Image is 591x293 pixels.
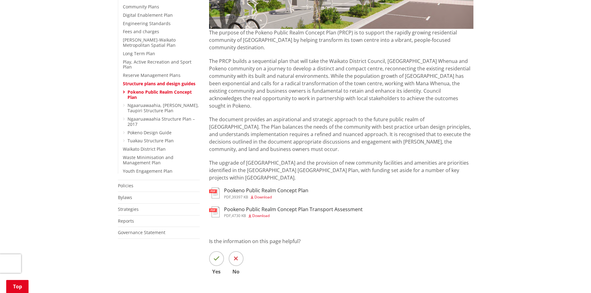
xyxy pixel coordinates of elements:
a: Pokeno Public Realm Concept Plan [128,89,192,100]
span: Yes [209,269,224,274]
p: Is the information on this page helpful? [209,238,473,245]
h3: Pookeno Public Realm Concept Plan [224,188,308,193]
a: Reports [118,218,134,224]
span: pdf [224,213,231,218]
a: Pokeno Design Guide [128,130,172,135]
a: Play, Active Recreation and Sport Plan [123,59,191,70]
span: No [229,269,244,274]
a: Youth Engagement Plan [123,168,172,174]
a: Governance Statement [118,229,165,235]
a: Waikato District Plan [123,146,166,152]
a: Ngaaruawaahia, [PERSON_NAME], Taupiri Structure Plan [128,102,199,113]
a: [PERSON_NAME]-Waikato Metropolitan Spatial Plan [123,37,176,48]
img: document-pdf.svg [209,188,220,198]
p: The document provides an aspirational and strategic approach to the future public realm of [GEOGR... [209,116,473,153]
iframe: Messenger Launcher [562,267,585,289]
a: Ngaaruawaahia Structure Plan – 2017 [128,116,195,127]
a: Strategies [118,206,139,212]
a: Structure plans and design guides [123,81,195,87]
a: Policies [118,183,133,189]
a: Community Plans [123,4,159,10]
h3: Pookeno Public Realm Concept Plan Transport Assessment [224,206,363,212]
a: Fees and charges [123,29,159,34]
span: pdf [224,194,231,200]
a: Reserve Management Plans [123,72,181,78]
div: , [224,195,308,199]
img: document-pdf.svg [209,206,220,217]
span: 39397 KB [232,194,248,200]
a: Long Term Plan [123,51,155,56]
p: The PRCP builds a sequential plan that will take the Waikato District Council, [GEOGRAPHIC_DATA] ... [209,57,473,109]
a: Pookeno Public Realm Concept Plan pdf,39397 KB Download [209,188,308,199]
a: Digital Enablement Plan [123,12,173,18]
a: Engineering Standards [123,20,171,26]
p: The upgrade of [GEOGRAPHIC_DATA] and the provision of new community facilities and amenities are ... [209,159,473,181]
a: Pookeno Public Realm Concept Plan Transport Assessment pdf,4730 KB Download [209,206,363,218]
a: Tuakau Structure Plan [128,138,174,144]
span: 4730 KB [232,213,246,218]
span: Download [254,194,272,200]
a: Waste Minimisation and Management Plan [123,154,173,166]
p: The purpose of the Pokeno Public Realm Concept Plan (PRCP) is to support the rapidly growing resi... [209,29,473,51]
a: Bylaws [118,194,132,200]
div: , [224,214,363,218]
a: Top [6,280,29,293]
span: Download [252,213,270,218]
